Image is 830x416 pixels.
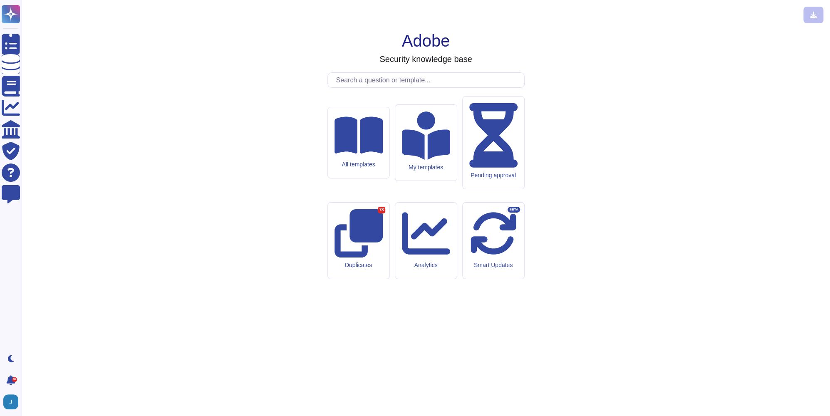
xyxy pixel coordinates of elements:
[3,394,18,409] img: user
[334,262,383,269] div: Duplicates
[469,172,518,179] div: Pending approval
[508,207,520,213] div: BETA
[402,262,450,269] div: Analytics
[402,164,450,171] div: My templates
[378,207,385,213] div: 78
[469,262,518,269] div: Smart Updates
[334,161,383,168] div: All templates
[332,73,524,87] input: Search a question or template...
[12,377,17,382] div: 9+
[2,393,24,411] button: user
[402,31,450,51] h1: Adobe
[379,54,472,64] h3: Security knowledge base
